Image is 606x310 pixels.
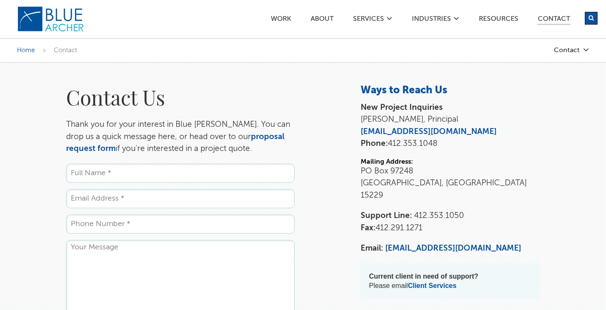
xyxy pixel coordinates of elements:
[361,140,388,148] strong: Phone:
[361,165,540,202] p: PO Box 97248 [GEOGRAPHIC_DATA], [GEOGRAPHIC_DATA] 15229
[361,212,412,220] strong: Support Line:
[361,103,443,112] strong: New Project Inquiries
[361,128,497,136] a: [EMAIL_ADDRESS][DOMAIN_NAME]
[504,47,589,54] a: Contact
[411,16,451,25] a: Industries
[478,16,519,25] a: Resources
[66,84,295,110] h1: Contact Us
[270,16,292,25] a: Work
[66,189,295,208] input: Email Address *
[414,212,464,220] span: 412.353.1050
[361,244,383,252] strong: Email:
[66,119,295,155] p: Thank you for your interest in Blue [PERSON_NAME]. You can drop us a quick message here, or head ...
[17,47,35,53] a: Home
[408,282,456,289] a: Client Services
[66,215,295,234] input: Phone Number *
[385,244,521,252] a: [EMAIL_ADDRESS][DOMAIN_NAME]
[361,159,413,165] strong: Mailing Address:
[369,273,478,280] strong: Current client in need of support?
[17,6,85,32] img: Blue Archer Logo
[361,84,540,98] h3: Ways to Reach Us
[537,16,570,25] a: Contact
[361,224,375,232] strong: Fax:
[310,16,334,25] a: ABOUT
[353,16,384,25] a: SERVICES
[66,164,295,183] input: Full Name *
[369,272,531,290] p: Please email
[361,210,540,234] p: 412.291.1271
[54,47,77,53] span: Contact
[361,102,540,150] p: [PERSON_NAME], Principal 412.353.1048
